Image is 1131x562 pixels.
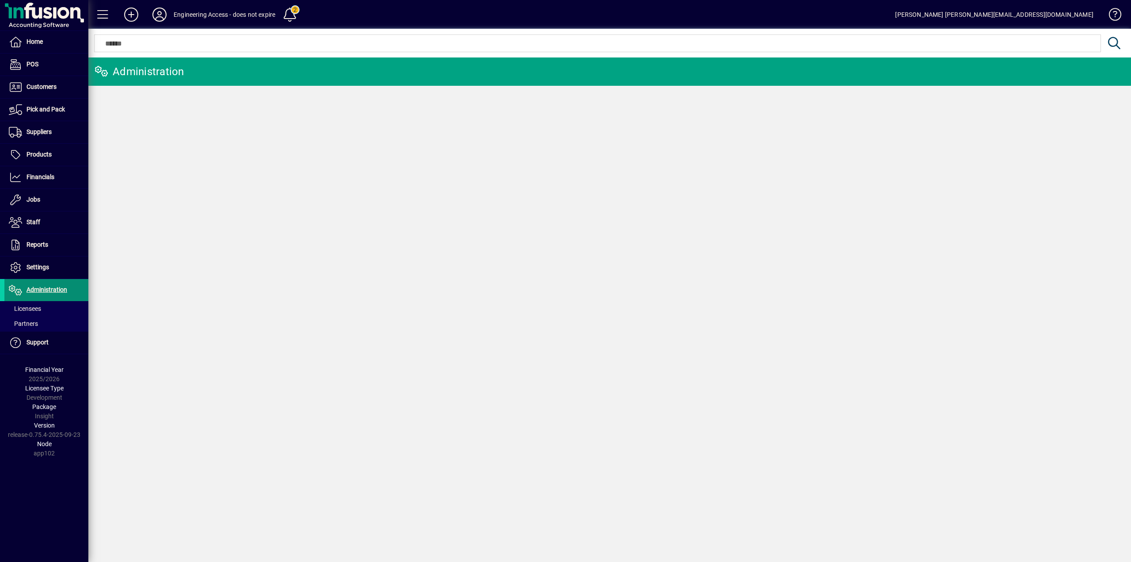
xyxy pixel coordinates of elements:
[27,151,52,158] span: Products
[4,316,88,331] a: Partners
[27,264,49,271] span: Settings
[4,332,88,354] a: Support
[895,8,1093,22] div: [PERSON_NAME] [PERSON_NAME][EMAIL_ADDRESS][DOMAIN_NAME]
[174,8,275,22] div: Engineering Access - does not expire
[27,38,43,45] span: Home
[4,166,88,188] a: Financials
[4,99,88,121] a: Pick and Pack
[9,305,41,312] span: Licensees
[95,65,184,79] div: Administration
[27,218,40,226] span: Staff
[4,54,88,76] a: POS
[117,7,145,23] button: Add
[4,234,88,256] a: Reports
[27,61,38,68] span: POS
[27,339,49,346] span: Support
[4,189,88,211] a: Jobs
[32,403,56,410] span: Package
[1102,2,1120,31] a: Knowledge Base
[37,440,52,447] span: Node
[27,83,57,90] span: Customers
[4,76,88,98] a: Customers
[4,144,88,166] a: Products
[27,106,65,113] span: Pick and Pack
[25,385,64,392] span: Licensee Type
[4,256,88,279] a: Settings
[4,31,88,53] a: Home
[25,366,64,373] span: Financial Year
[27,241,48,248] span: Reports
[4,301,88,316] a: Licensees
[27,286,67,293] span: Administration
[27,173,54,180] span: Financials
[9,320,38,327] span: Partners
[4,211,88,233] a: Staff
[27,128,52,135] span: Suppliers
[27,196,40,203] span: Jobs
[4,121,88,143] a: Suppliers
[145,7,174,23] button: Profile
[34,422,55,429] span: Version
